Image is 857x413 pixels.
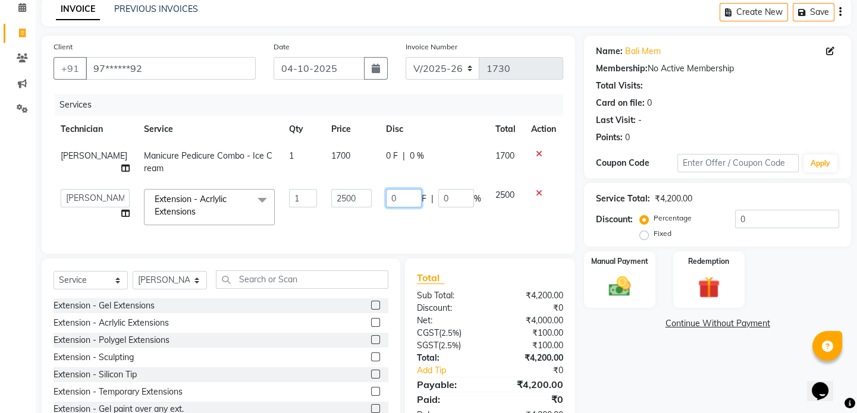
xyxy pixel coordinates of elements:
[490,339,572,352] div: ₹100.00
[54,116,137,143] th: Technician
[408,392,490,406] div: Paid:
[596,97,645,109] div: Card on file:
[625,45,661,58] a: Bali Mem
[504,364,572,377] div: ₹0
[54,299,155,312] div: Extension - Gel Extensions
[144,150,272,174] span: Manicure Pedicure Combo - Ice Cream
[654,228,671,239] label: Fixed
[196,206,201,217] a: x
[274,42,290,52] label: Date
[495,150,514,161] span: 1700
[417,272,444,284] span: Total
[654,213,692,223] label: Percentage
[793,3,834,21] button: Save
[379,116,488,143] th: Disc
[688,256,729,267] label: Redemption
[490,327,572,339] div: ₹100.00
[490,352,572,364] div: ₹4,200.00
[441,328,459,338] span: 2.5%
[596,62,839,75] div: No Active Membership
[54,57,87,80] button: +91
[807,365,845,401] iframe: chat widget
[691,274,727,301] img: _gift.svg
[55,94,572,116] div: Services
[282,116,324,143] th: Qty
[408,289,490,302] div: Sub Total:
[54,351,134,364] div: Extension - Sculpting
[638,114,642,127] div: -
[596,157,677,169] div: Coupon Code
[408,327,490,339] div: ( )
[403,150,405,162] span: |
[596,80,643,92] div: Total Visits:
[602,274,638,299] img: _cash.svg
[490,392,572,406] div: ₹0
[137,116,282,143] th: Service
[406,42,457,52] label: Invoice Number
[155,194,227,217] span: Extension - Acrlylic Extensions
[54,368,137,381] div: Extension - Silicon Tip
[408,339,490,352] div: ( )
[408,364,504,377] a: Add Tip
[625,131,630,144] div: 0
[524,116,563,143] th: Action
[490,314,572,327] div: ₹4,000.00
[488,116,525,143] th: Total
[490,302,572,314] div: ₹0
[417,340,438,351] span: SGST
[647,97,652,109] div: 0
[596,45,623,58] div: Name:
[490,377,572,392] div: ₹4,200.00
[422,193,426,205] span: F
[803,155,837,172] button: Apply
[410,150,424,162] span: 0 %
[324,116,378,143] th: Price
[408,377,490,392] div: Payable:
[289,150,294,161] span: 1
[417,327,439,338] span: CGST
[114,4,198,14] a: PREVIOUS INVOICES
[61,150,127,161] span: [PERSON_NAME]
[386,150,398,162] span: 0 F
[441,341,459,350] span: 2.5%
[54,386,183,398] div: Extension - Temporary Extensions
[54,42,73,52] label: Client
[655,193,692,205] div: ₹4,200.00
[720,3,788,21] button: Create New
[596,114,636,127] div: Last Visit:
[54,317,169,329] div: Extension - Acrlylic Extensions
[331,150,350,161] span: 1700
[591,256,648,267] label: Manual Payment
[474,193,481,205] span: %
[216,270,388,289] input: Search or Scan
[86,57,256,80] input: Search by Name/Mobile/Email/Code
[586,317,849,330] a: Continue Without Payment
[677,154,799,172] input: Enter Offer / Coupon Code
[490,289,572,302] div: ₹4,200.00
[596,213,633,226] div: Discount:
[596,193,650,205] div: Service Total:
[408,352,490,364] div: Total:
[596,62,648,75] div: Membership:
[431,193,434,205] span: |
[596,131,623,144] div: Points:
[495,190,514,200] span: 2500
[408,314,490,327] div: Net:
[54,334,169,346] div: Extension - Polygel Extensions
[408,302,490,314] div: Discount:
